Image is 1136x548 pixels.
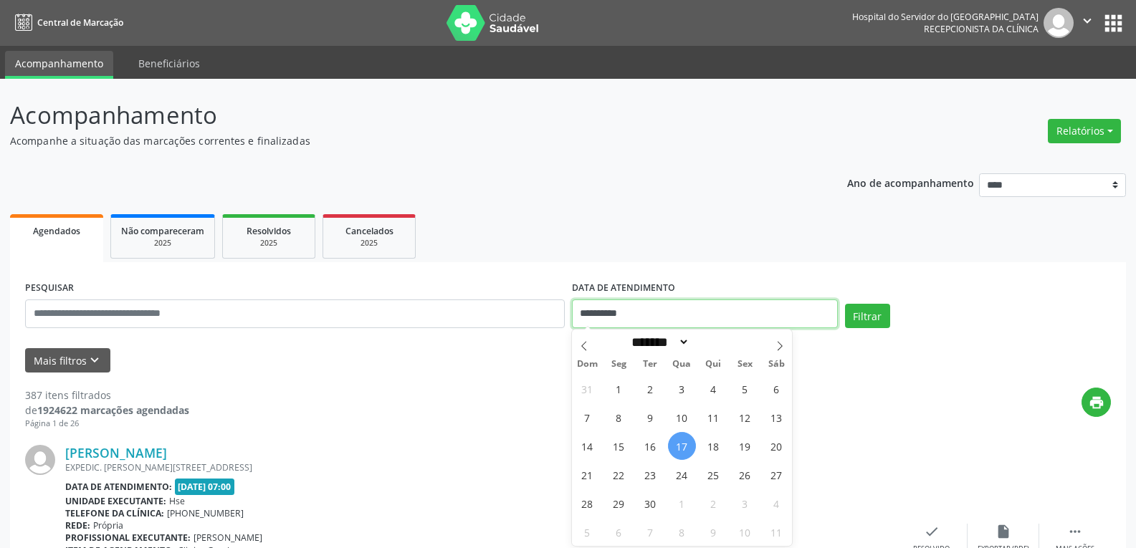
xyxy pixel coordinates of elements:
[847,173,974,191] p: Ano de acompanhamento
[65,507,164,519] b: Telefone da clínica:
[731,518,759,546] span: Outubro 10, 2025
[731,432,759,460] span: Setembro 19, 2025
[605,461,633,489] span: Setembro 22, 2025
[573,375,601,403] span: Agosto 31, 2025
[852,11,1039,23] div: Hospital do Servidor do [GEOGRAPHIC_DATA]
[10,133,791,148] p: Acompanhe a situação das marcações correntes e finalizadas
[763,461,791,489] span: Setembro 27, 2025
[763,518,791,546] span: Outubro 11, 2025
[668,461,696,489] span: Setembro 24, 2025
[731,403,759,431] span: Setembro 12, 2025
[65,445,167,461] a: [PERSON_NAME]
[700,375,727,403] span: Setembro 4, 2025
[1089,395,1104,410] i: print
[636,489,664,517] span: Setembro 30, 2025
[634,360,666,369] span: Ter
[605,518,633,546] span: Outubro 6, 2025
[1074,8,1101,38] button: 
[924,23,1039,35] span: Recepcionista da clínica
[1082,388,1111,417] button: print
[605,375,633,403] span: Setembro 1, 2025
[5,51,113,79] a: Acompanhamento
[760,360,792,369] span: Sáb
[65,519,90,532] b: Rede:
[1101,11,1126,36] button: apps
[572,277,675,299] label: DATA DE ATENDIMENTO
[37,403,189,417] strong: 1924622 marcações agendadas
[10,11,123,34] a: Central de Marcação
[605,432,633,460] span: Setembro 15, 2025
[845,304,890,328] button: Filtrar
[25,348,110,373] button: Mais filtroskeyboard_arrow_down
[731,489,759,517] span: Outubro 3, 2025
[65,481,172,493] b: Data de atendimento:
[128,51,210,76] a: Beneficiários
[573,403,601,431] span: Setembro 7, 2025
[700,432,727,460] span: Setembro 18, 2025
[700,403,727,431] span: Setembro 11, 2025
[87,352,102,368] i: keyboard_arrow_down
[1067,524,1083,539] i: 
[10,97,791,133] p: Acompanhamento
[605,489,633,517] span: Setembro 29, 2025
[627,335,690,350] select: Month
[233,238,305,249] div: 2025
[93,519,123,532] span: Própria
[636,461,664,489] span: Setembro 23, 2025
[573,461,601,489] span: Setembro 21, 2025
[763,489,791,517] span: Outubro 4, 2025
[731,461,759,489] span: Setembro 26, 2025
[1048,119,1121,143] button: Relatórios
[333,238,405,249] div: 2025
[25,403,189,418] div: de
[1044,8,1074,38] img: img
[763,403,791,431] span: Setembro 13, 2025
[668,375,696,403] span: Setembro 3, 2025
[194,532,262,544] span: [PERSON_NAME]
[731,375,759,403] span: Setembro 5, 2025
[572,360,603,369] span: Dom
[33,225,80,237] span: Agendados
[175,479,235,495] span: [DATE] 07:00
[636,375,664,403] span: Setembro 2, 2025
[25,277,74,299] label: PESQUISAR
[636,518,664,546] span: Outubro 7, 2025
[345,225,393,237] span: Cancelados
[924,524,940,539] i: check
[573,489,601,517] span: Setembro 28, 2025
[605,403,633,431] span: Setembro 8, 2025
[65,532,191,544] b: Profissional executante:
[668,489,696,517] span: Outubro 1, 2025
[25,418,189,430] div: Página 1 de 26
[700,461,727,489] span: Setembro 25, 2025
[763,375,791,403] span: Setembro 6, 2025
[37,16,123,29] span: Central de Marcação
[167,507,244,519] span: [PHONE_NUMBER]
[636,432,664,460] span: Setembro 16, 2025
[668,403,696,431] span: Setembro 10, 2025
[121,225,204,237] span: Não compareceram
[121,238,204,249] div: 2025
[169,495,185,507] span: Hse
[573,518,601,546] span: Outubro 5, 2025
[763,432,791,460] span: Setembro 20, 2025
[700,518,727,546] span: Outubro 9, 2025
[1079,13,1095,29] i: 
[668,432,696,460] span: Setembro 17, 2025
[65,495,166,507] b: Unidade executante:
[729,360,760,369] span: Sex
[25,388,189,403] div: 387 itens filtrados
[668,518,696,546] span: Outubro 8, 2025
[603,360,634,369] span: Seg
[689,335,737,350] input: Year
[65,461,896,474] div: EXPEDIC. [PERSON_NAME][STREET_ADDRESS]
[996,524,1011,539] i: insert_drive_file
[25,445,55,475] img: img
[666,360,697,369] span: Qua
[573,432,601,460] span: Setembro 14, 2025
[247,225,291,237] span: Resolvidos
[697,360,729,369] span: Qui
[636,403,664,431] span: Setembro 9, 2025
[700,489,727,517] span: Outubro 2, 2025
